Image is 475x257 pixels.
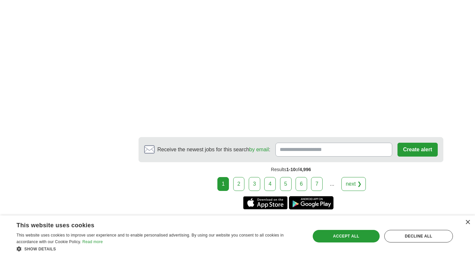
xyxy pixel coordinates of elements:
div: Accept all [313,230,380,242]
span: 4,996 [300,167,311,172]
span: 1-10 [286,167,296,172]
a: 2 [233,177,245,191]
div: Close [465,220,470,225]
span: This website uses cookies to improve user experience and to enable personalised advertising. By u... [16,233,284,244]
button: Create alert [397,143,438,157]
div: Show details [16,245,302,252]
span: Receive the newest jobs for this search : [157,146,270,154]
a: 3 [249,177,260,191]
a: next ❯ [341,177,366,191]
a: 4 [264,177,276,191]
a: Read more, opens a new window [82,239,103,244]
div: Results of [139,162,443,177]
span: Show details [24,247,56,251]
div: Decline all [384,230,453,242]
a: 6 [296,177,307,191]
a: Get the Android app [289,196,333,209]
a: 5 [280,177,292,191]
a: by email [249,147,269,152]
a: Get the iPhone app [243,196,288,209]
div: 1 [217,177,229,191]
div: This website uses cookies [16,219,285,229]
a: 7 [311,177,323,191]
div: ... [326,177,339,191]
